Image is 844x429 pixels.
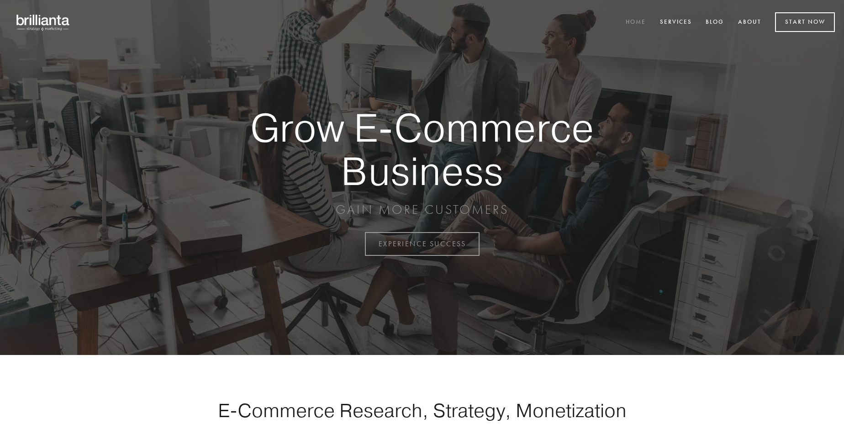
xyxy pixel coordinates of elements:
img: brillianta - research, strategy, marketing [9,9,78,36]
a: About [732,15,767,30]
strong: Grow E-Commerce Business [218,106,626,192]
a: Blog [700,15,730,30]
a: EXPERIENCE SUCCESS [365,232,480,256]
p: GAIN MORE CUSTOMERS [218,201,626,218]
a: Home [620,15,652,30]
h1: E-Commerce Research, Strategy, Monetization [189,399,655,422]
a: Start Now [775,12,835,32]
a: Services [654,15,698,30]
